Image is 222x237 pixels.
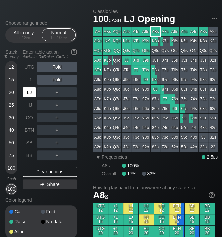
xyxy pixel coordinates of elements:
[93,85,102,94] div: A8o
[122,65,131,75] div: JTo
[180,65,189,75] div: T5s
[170,104,179,113] div: 66
[170,37,179,46] div: K6s
[160,133,170,142] div: 73o
[93,94,102,104] div: A7o
[9,219,41,224] div: Raise
[142,171,156,176] div: 83%
[154,214,169,225] div: CO 15
[199,123,208,132] div: 43s
[103,123,112,132] div: K4o
[151,46,160,55] div: Q8s
[208,142,218,152] div: 22
[180,133,189,142] div: 53o
[189,27,198,36] div: A4s
[6,87,16,97] div: 20
[112,46,121,55] div: QQ
[189,133,198,142] div: 43o
[3,55,20,59] div: Tourney
[160,114,170,123] div: 75o
[208,65,218,75] div: T2s
[123,226,138,237] div: LJ 20
[169,203,184,214] div: BTN 12
[122,114,131,123] div: J5o
[151,94,160,104] div: 87o
[189,85,198,94] div: 84s
[208,123,218,132] div: 42s
[211,15,218,22] img: ellipsis.fd386fe8.svg
[37,138,77,148] div: ＋
[93,37,102,46] div: AKo
[160,142,170,152] div: 72o
[122,123,131,132] div: J4o
[141,142,150,152] div: 92o
[208,37,218,46] div: K2s
[93,214,108,225] div: UTG 15
[103,75,112,84] div: K9o
[160,27,170,36] div: A7s
[23,100,36,110] div: HJ
[93,226,108,237] div: UTG 20
[199,75,208,84] div: 93s
[202,154,218,160] div: 2.5
[170,94,179,104] div: 76s
[105,192,108,199] span: s
[112,123,121,132] div: Q4o
[189,37,198,46] div: K4s
[208,27,218,36] div: A2s
[8,29,39,41] div: All-in only
[160,94,170,104] div: 77
[6,62,16,72] div: 12
[151,37,160,46] div: K8s
[23,167,77,177] div: Clear actions
[6,125,16,135] div: 40
[180,37,189,46] div: K5s
[112,37,121,46] div: KQs
[131,94,141,104] div: T7o
[199,94,208,104] div: 73s
[199,27,208,36] div: A3s
[6,138,16,148] div: 50
[151,133,160,142] div: 83o
[93,142,102,152] div: A2o
[199,46,208,55] div: Q3s
[112,133,121,142] div: Q3o
[23,150,36,160] div: BB
[151,65,160,75] div: T8s
[93,133,102,142] div: A3o
[103,65,112,75] div: KTo
[103,46,112,55] div: KQo
[170,133,179,142] div: 63o
[37,150,77,160] div: ＋
[122,75,131,84] div: J9o
[93,104,102,113] div: A6o
[131,27,141,36] div: ATs
[199,65,208,75] div: T3s
[112,142,121,152] div: Q2o
[185,214,199,225] div: SB 15
[6,75,16,85] div: 15
[170,46,179,55] div: Q6s
[37,62,77,72] div: Fold
[41,209,73,214] div: Fold
[169,214,184,225] div: BTN 15
[112,114,121,123] div: Q5o
[103,56,112,65] div: KJo
[180,46,189,55] div: Q5s
[169,226,184,237] div: BTN 20
[160,56,170,65] div: J7s
[93,123,102,132] div: A4o
[5,20,77,26] h2: Choose range mode
[122,37,131,46] div: KJs
[23,47,77,62] div: Enter table action
[139,214,154,225] div: HJ 15
[70,48,78,56] img: help.32db89a4.svg
[131,56,141,65] div: JTs
[160,37,170,46] div: K7s
[3,177,20,181] div: Cash
[151,114,160,123] div: 85o
[141,114,150,123] div: 95o
[26,35,30,40] span: bb
[122,171,142,176] div: 17%
[64,35,67,40] span: bb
